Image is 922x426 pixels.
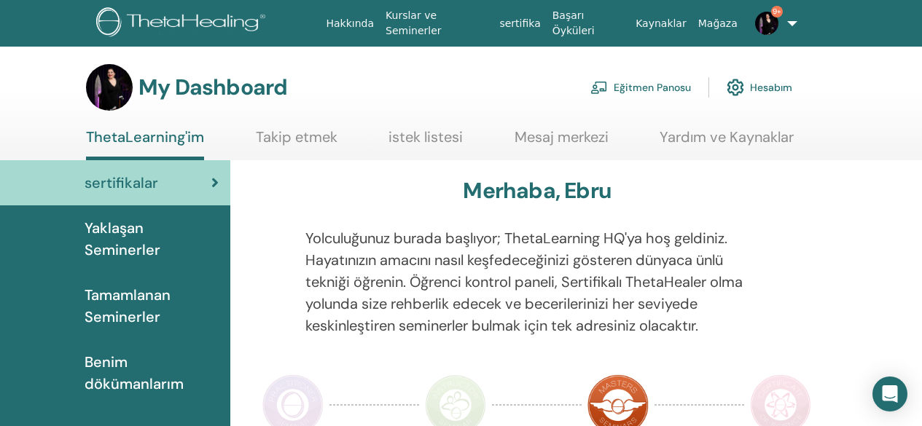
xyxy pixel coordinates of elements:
a: Hesabım [727,71,792,103]
a: Eğitmen Panosu [590,71,691,103]
img: default.jpg [755,12,778,35]
a: Mesaj merkezi [515,128,609,157]
a: ThetaLearning'im [86,128,204,160]
img: default.jpg [86,64,133,111]
a: Yardım ve Kaynaklar [660,128,794,157]
h3: My Dashboard [138,74,287,100]
a: Kaynaklar [630,10,692,37]
h3: Merhaba, Ebru [463,178,611,204]
span: 9+ [771,6,783,17]
img: cog.svg [727,75,744,100]
a: Başarı Öyküleri [547,2,630,44]
a: Mağaza [692,10,743,37]
p: Yolculuğunuz burada başlıyor; ThetaLearning HQ'ya hoş geldiniz. Hayatınızın amacını nasıl keşfede... [305,227,769,336]
span: Tamamlanan Seminerler [85,284,219,328]
span: Benim dökümanlarım [85,351,219,395]
a: Kurslar ve Seminerler [380,2,493,44]
a: Takip etmek [256,128,337,157]
img: chalkboard-teacher.svg [590,81,608,94]
span: sertifikalar [85,172,158,194]
a: istek listesi [388,128,463,157]
img: logo.png [96,7,270,40]
span: Yaklaşan Seminerler [85,217,219,261]
a: Hakkında [320,10,380,37]
div: Open Intercom Messenger [872,376,907,411]
a: sertifika [493,10,546,37]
